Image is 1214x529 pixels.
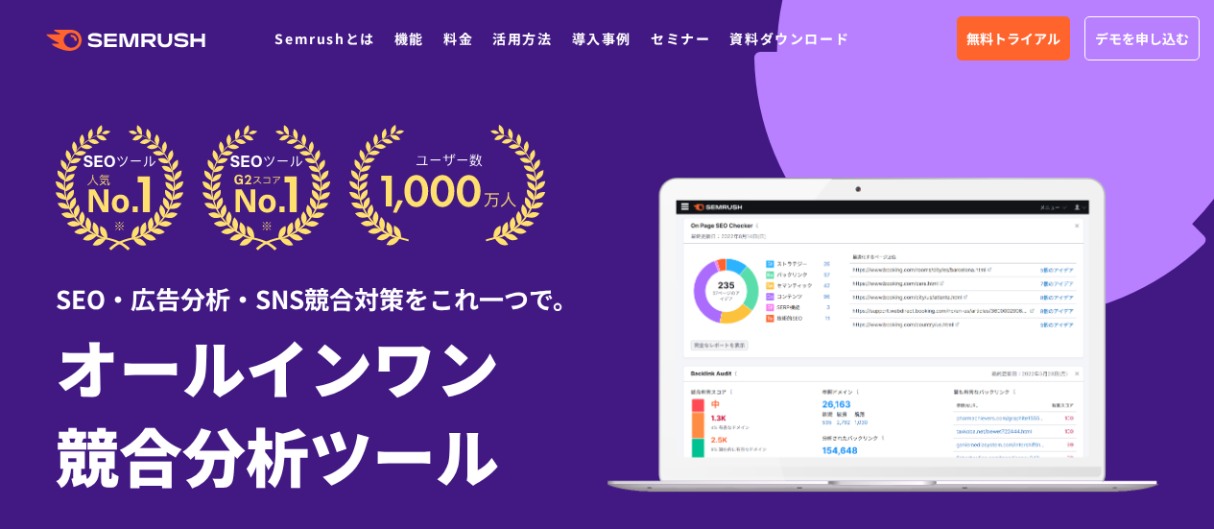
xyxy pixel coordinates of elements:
a: セミナー [651,29,710,48]
a: 活用方法 [492,29,552,48]
span: 無料トライアル [966,28,1060,49]
a: デモを申し込む [1084,16,1200,60]
a: 導入事例 [572,29,631,48]
a: 資料ダウンロード [729,29,849,48]
a: 料金 [443,29,473,48]
a: 機能 [394,29,424,48]
span: デモを申し込む [1095,28,1189,49]
div: SEO・広告分析・SNS競合対策をこれ一つで。 [56,251,607,317]
h1: オールインワン 競合分析ツール [56,322,607,498]
a: 無料トライアル [957,16,1070,60]
a: Semrushとは [274,29,374,48]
